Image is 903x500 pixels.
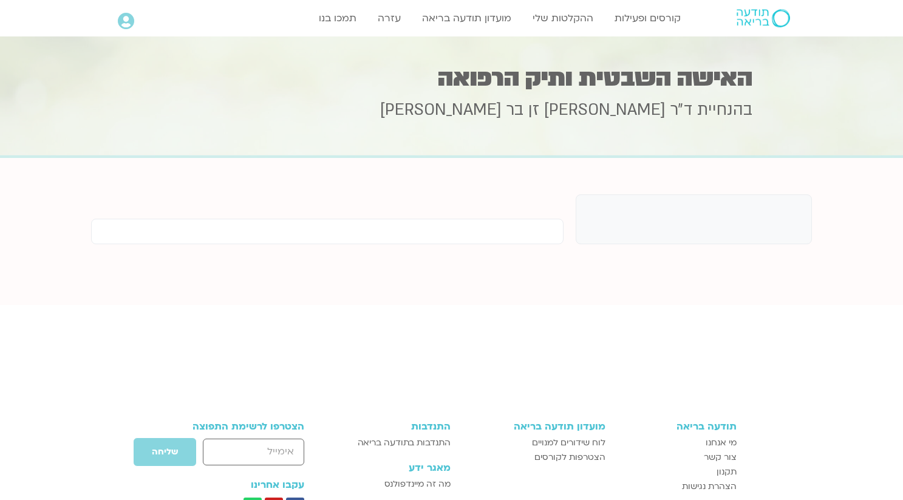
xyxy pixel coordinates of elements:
[152,447,178,457] span: שליחה
[618,479,737,494] a: הצהרת נגישות
[358,436,451,450] span: התנדבות בתודעה בריאה
[372,7,407,30] a: עזרה
[338,462,450,473] h3: מאגר ידע
[151,66,752,90] h1: האישה השבטית ותיק הרפואה
[618,421,737,432] h3: תודעה בריאה
[618,465,737,479] a: תקנון
[697,99,752,121] span: בהנחיית
[704,450,737,465] span: צור קשר
[313,7,363,30] a: תמכו בנו
[167,421,305,432] h3: הצטרפו לרשימת התפוצה
[534,450,605,465] span: הצטרפות לקורסים
[203,439,304,465] input: אימייל
[338,436,450,450] a: התנדבות בתודעה בריאה
[706,436,737,450] span: מי אנחנו
[463,436,605,450] a: לוח שידורים למנויים
[380,99,692,121] span: ד״ר [PERSON_NAME] זן בר [PERSON_NAME]
[682,479,737,494] span: הצהרת נגישות
[618,436,737,450] a: מי אנחנו
[608,7,687,30] a: קורסים ופעילות
[338,421,450,432] h3: התנדבות
[526,7,599,30] a: ההקלטות שלי
[167,437,305,473] form: טופס חדש
[717,465,737,479] span: תקנון
[338,477,450,491] a: מה זה מיינדפולנס
[416,7,517,30] a: מועדון תודעה בריאה
[618,450,737,465] a: צור קשר
[167,479,305,490] h3: עקבו אחרינו
[463,450,605,465] a: הצטרפות לקורסים
[463,421,605,432] h3: מועדון תודעה בריאה
[737,9,790,27] img: תודעה בריאה
[384,477,451,491] span: מה זה מיינדפולנס
[133,437,197,467] button: שליחה
[532,436,605,450] span: לוח שידורים למנויים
